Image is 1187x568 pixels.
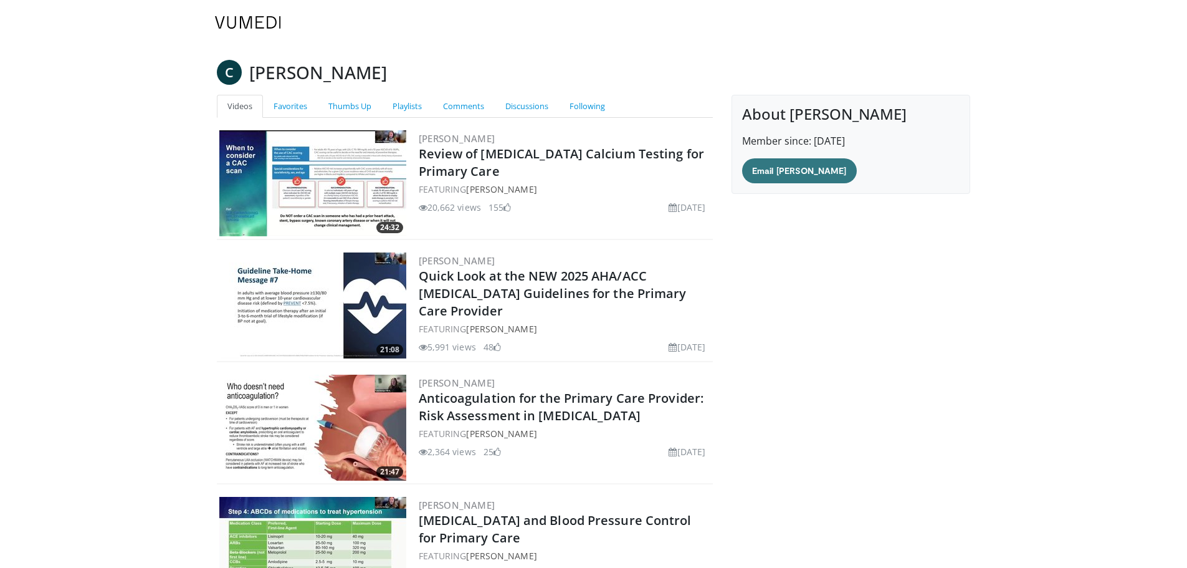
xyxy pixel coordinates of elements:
a: [PERSON_NAME] [419,132,495,145]
h4: About [PERSON_NAME] [742,105,960,123]
li: [DATE] [669,340,705,354]
span: 21:08 [376,344,403,355]
a: Email [PERSON_NAME] [742,158,856,183]
a: Following [559,95,616,118]
li: 20,662 views [419,201,481,214]
a: [PERSON_NAME] [466,183,536,195]
a: 24:32 [219,130,406,236]
a: [PERSON_NAME] [466,323,536,335]
a: [PERSON_NAME] [419,254,495,267]
p: Member since: [DATE] [742,133,960,148]
a: C [217,60,242,85]
img: VuMedi Logo [215,16,281,29]
a: 21:08 [219,253,406,359]
div: FEATURING [419,427,711,440]
div: FEATURING [419,183,711,196]
a: [PERSON_NAME] [419,377,495,389]
div: FEATURING [419,549,711,562]
li: [DATE] [669,201,705,214]
span: 24:32 [376,222,403,233]
li: 2,364 views [419,445,476,458]
img: 8650dc32-53f5-429e-ac0a-05f3ff939526.300x170_q85_crop-smart_upscale.jpg [219,375,406,481]
li: [DATE] [669,445,705,458]
li: 25 [484,445,501,458]
div: FEATURING [419,322,711,335]
h3: [PERSON_NAME] [249,60,387,85]
img: f4af32e0-a3f3-4dd9-8ed6-e543ca885e6d.300x170_q85_crop-smart_upscale.jpg [219,130,406,236]
a: Anticoagulation for the Primary Care Provider: Risk Assessment in [MEDICAL_DATA] [419,390,704,424]
a: Playlists [382,95,432,118]
li: 48 [484,340,501,354]
li: 155 [489,201,511,214]
a: Review of [MEDICAL_DATA] Calcium Testing for Primary Care [419,145,704,180]
a: [PERSON_NAME] [419,499,495,511]
li: 5,991 views [419,340,476,354]
a: Videos [217,95,263,118]
a: Discussions [495,95,559,118]
a: Favorites [263,95,318,118]
a: Comments [432,95,495,118]
a: 21:47 [219,375,406,481]
a: [MEDICAL_DATA] and Blood Pressure Control for Primary Care [419,512,692,546]
a: [PERSON_NAME] [466,428,536,440]
a: [PERSON_NAME] [466,550,536,562]
span: 21:47 [376,466,403,478]
a: Thumbs Up [318,95,382,118]
img: 70e59e78-c1d2-4405-a6ca-1ab5561aaba6.300x170_q85_crop-smart_upscale.jpg [219,253,406,359]
a: Quick Look at the NEW 2025 AHA/ACC [MEDICAL_DATA] Guidelines for the Primary Care Provider [419,267,687,319]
